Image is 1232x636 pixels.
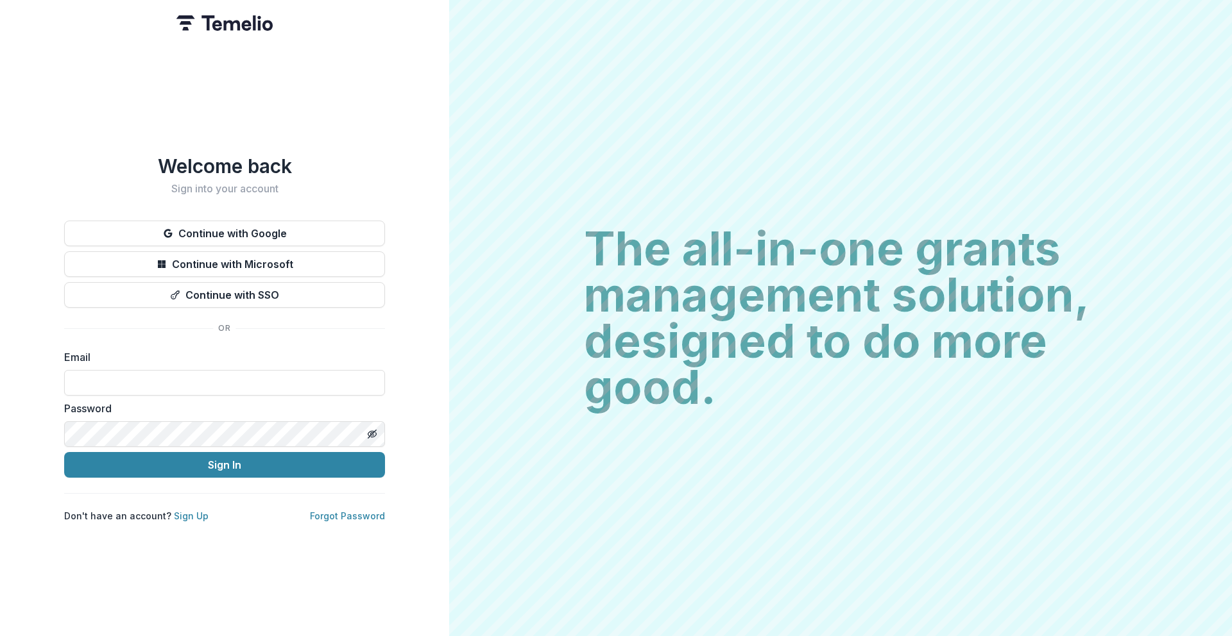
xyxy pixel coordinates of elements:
button: Continue with SSO [64,282,385,308]
a: Sign Up [174,510,209,521]
a: Forgot Password [310,510,385,521]
label: Email [64,349,377,365]
label: Password [64,401,377,416]
button: Continue with Microsoft [64,251,385,277]
p: Don't have an account? [64,509,209,523]
button: Continue with Google [64,221,385,246]
button: Toggle password visibility [362,424,382,444]
img: Temelio [176,15,273,31]
h1: Welcome back [64,155,385,178]
h2: Sign into your account [64,183,385,195]
button: Sign In [64,452,385,478]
